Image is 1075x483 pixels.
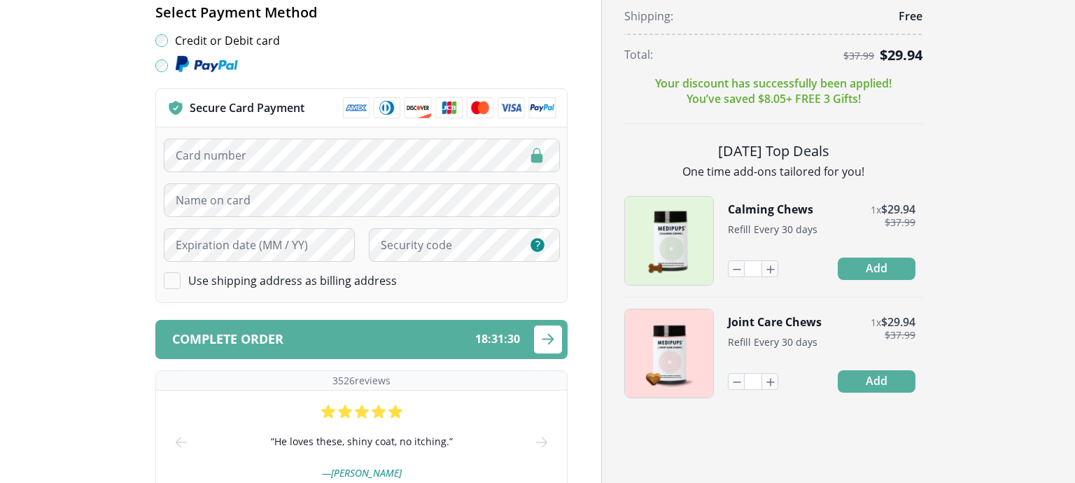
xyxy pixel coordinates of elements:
[625,309,713,398] img: Joint Care Chews
[322,466,402,479] span: — [PERSON_NAME]
[880,45,922,64] span: $ 29.94
[175,55,238,73] img: Paypal
[624,8,673,24] span: Shipping:
[188,273,397,288] label: Use shipping address as billing address
[728,335,817,349] span: Refill Every 30 days
[899,8,922,24] span: Free
[728,314,822,330] button: Joint Care Chews
[655,76,892,106] p: Your discount has successfully been applied! You’ve saved $ 8.05 + FREE 3 Gifts!
[625,197,713,285] img: Calming Chews
[838,370,915,393] button: Add
[332,374,391,387] p: 3526 reviews
[728,202,813,217] button: Calming Chews
[172,332,283,346] span: Complete order
[155,320,568,359] button: Complete order18:31:30
[343,97,556,118] img: payment methods
[271,434,453,449] span: “ He loves these, shiny coat, no itching. ”
[881,314,915,330] span: $ 29.94
[871,316,881,329] span: 1 x
[475,332,520,346] span: 18 : 31 : 30
[624,47,653,62] span: Total:
[843,50,874,62] span: $ 37.99
[190,100,304,115] p: Secure Card Payment
[155,3,568,22] h2: Select Payment Method
[624,164,922,179] p: One time add-ons tailored for you!
[838,258,915,280] button: Add
[624,141,922,161] h2: [DATE] Top Deals
[728,223,817,236] span: Refill Every 30 days
[885,330,915,341] span: $ 37.99
[175,33,280,48] label: Credit or Debit card
[881,202,915,217] span: $ 29.94
[885,217,915,228] span: $ 37.99
[871,203,881,216] span: 1 x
